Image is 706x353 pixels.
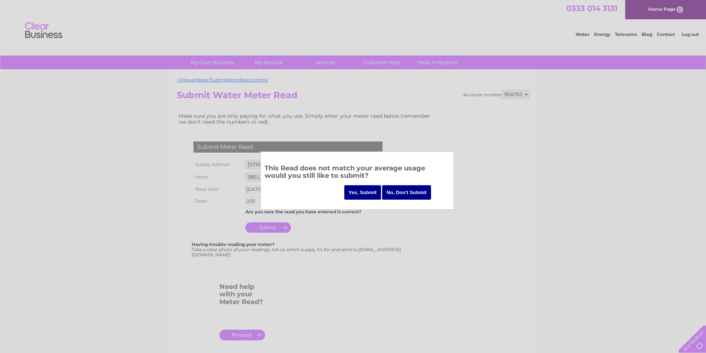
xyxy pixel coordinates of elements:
[642,31,652,37] a: Blog
[344,185,381,200] input: Yes, Submit
[382,185,431,200] input: No, Don't Submit
[615,31,637,37] a: Telecoms
[682,31,699,37] a: Log out
[265,163,450,183] h3: This Read does not match your average usage would you still like to submit?
[178,4,528,36] div: Clear Business is a trading name of Verastar Limited (registered in [GEOGRAPHIC_DATA] No. 3667643...
[25,19,63,42] img: logo.png
[594,31,610,37] a: Energy
[566,4,617,13] a: 0333 014 3131
[657,31,675,37] a: Contact
[576,31,590,37] a: Water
